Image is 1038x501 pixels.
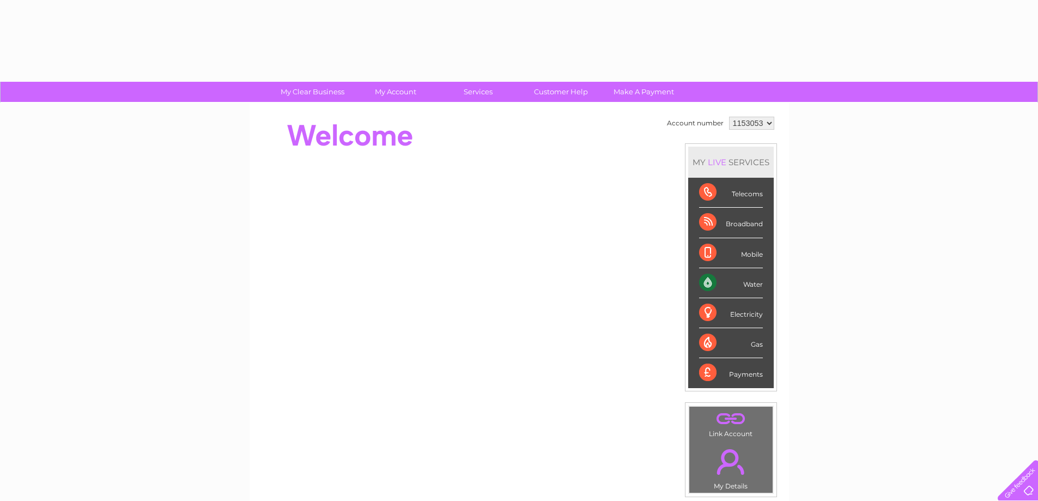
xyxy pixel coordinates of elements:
a: . [692,409,770,428]
a: My Account [350,82,440,102]
div: Telecoms [699,178,763,208]
div: Electricity [699,298,763,328]
a: My Clear Business [268,82,357,102]
div: Gas [699,328,763,358]
div: Water [699,268,763,298]
a: Customer Help [516,82,606,102]
td: Link Account [689,406,773,440]
div: Broadband [699,208,763,238]
div: Payments [699,358,763,388]
a: Make A Payment [599,82,689,102]
div: LIVE [706,157,729,167]
td: Account number [664,114,726,132]
div: Mobile [699,238,763,268]
a: . [692,443,770,481]
a: Services [433,82,523,102]
div: MY SERVICES [688,147,774,178]
td: My Details [689,440,773,493]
